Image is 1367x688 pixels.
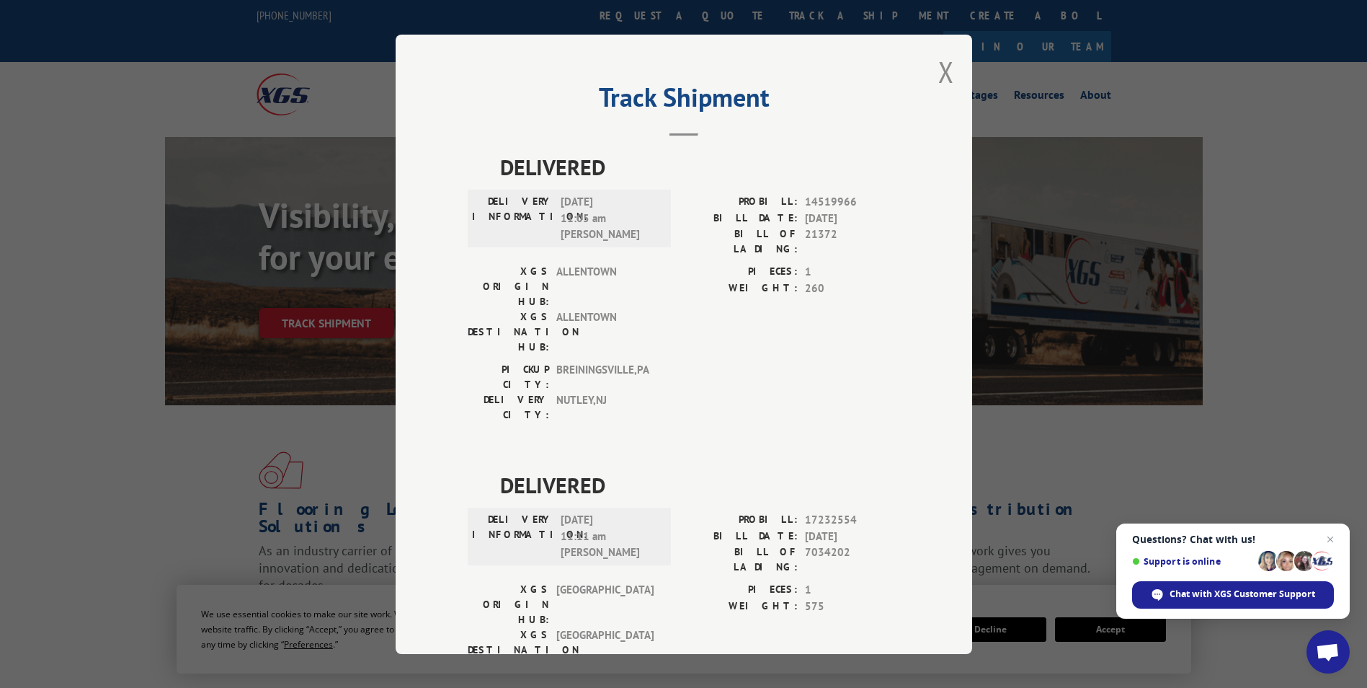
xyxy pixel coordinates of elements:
span: 14519966 [805,194,900,211]
label: XGS DESTINATION HUB: [468,309,549,355]
span: DELIVERED [500,469,900,501]
span: DELIVERED [500,151,900,183]
span: [GEOGRAPHIC_DATA] [556,582,654,627]
label: DELIVERY INFORMATION: [472,512,553,561]
label: PICKUP CITY: [468,362,549,392]
label: WEIGHT: [684,280,798,296]
span: [DATE] [805,210,900,226]
label: XGS ORIGIN HUB: [468,264,549,309]
div: Open chat [1306,630,1350,674]
span: Questions? Chat with us! [1132,534,1334,545]
label: PIECES: [684,264,798,281]
span: 17232554 [805,512,900,529]
span: ALLENTOWN [556,309,654,355]
label: PIECES: [684,582,798,599]
span: Chat with XGS Customer Support [1170,588,1315,601]
span: 21372 [805,226,900,257]
label: DELIVERY INFORMATION: [472,194,553,243]
span: [DATE] 11:11 am [PERSON_NAME] [561,512,658,561]
label: PROBILL: [684,194,798,211]
span: [DATE] 11:05 am [PERSON_NAME] [561,194,658,243]
div: Chat with XGS Customer Support [1132,581,1334,609]
label: BILL OF LADING: [684,226,798,257]
label: XGS ORIGIN HUB: [468,582,549,627]
button: Close modal [938,53,954,91]
span: Close chat [1322,531,1339,548]
span: 1 [805,264,900,281]
span: [DATE] [805,528,900,544]
span: Support is online [1132,556,1253,567]
span: BREININGSVILLE , PA [556,362,654,392]
span: 7034202 [805,544,900,575]
label: BILL DATE: [684,528,798,544]
label: WEIGHT: [684,598,798,614]
span: 1 [805,582,900,599]
label: XGS DESTINATION HUB: [468,627,549,673]
label: BILL DATE: [684,210,798,226]
span: NUTLEY , NJ [556,392,654,423]
span: 575 [805,598,900,614]
label: BILL OF LADING: [684,544,798,575]
h2: Track Shipment [468,87,900,115]
span: [GEOGRAPHIC_DATA] [556,627,654,673]
span: 260 [805,280,900,296]
label: PROBILL: [684,512,798,529]
label: DELIVERY CITY: [468,392,549,423]
span: ALLENTOWN [556,264,654,309]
